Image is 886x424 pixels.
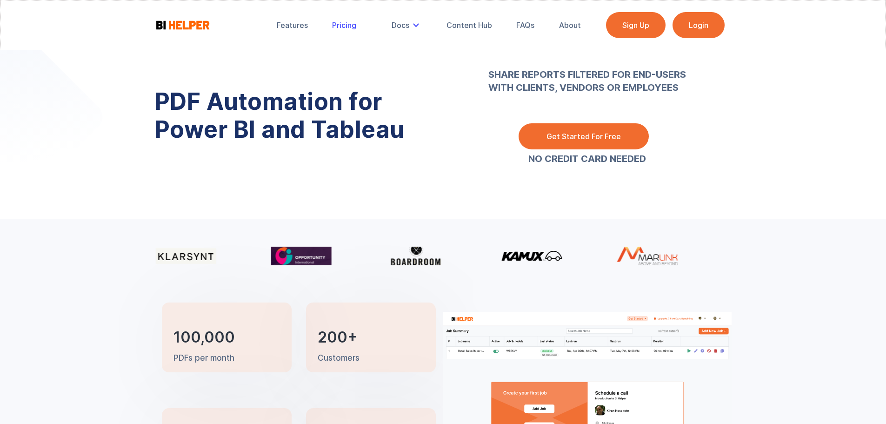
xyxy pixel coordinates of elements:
div: About [559,20,581,30]
h1: PDF Automation for Power BI and Tableau [155,87,429,143]
a: Features [270,15,314,35]
strong: NO CREDIT CARD NEEDED [528,153,646,164]
h3: 100,000 [173,330,235,344]
div: Pricing [332,20,356,30]
a: About [553,15,587,35]
a: Sign Up [606,12,666,38]
a: Content Hub [440,15,499,35]
strong: SHARE REPORTS FILTERED FOR END-USERS WITH CLIENTS, VENDORS OR EMPLOYEES ‍ [488,42,686,107]
p: ‍ [457,42,718,107]
div: Content Hub [446,20,492,30]
div: Docs [385,15,429,35]
a: FAQs [510,15,541,35]
div: Features [277,20,308,30]
a: Get Started For Free [519,123,649,149]
div: Docs [392,20,409,30]
h3: 200+ [318,330,358,344]
a: Pricing [326,15,363,35]
a: Login [673,12,725,38]
p: Customers [318,353,360,364]
a: NO CREDIT CARD NEEDED [528,154,646,163]
img: Klarsynt logo [155,248,216,263]
p: PDFs per month [173,353,234,364]
div: FAQs [516,20,534,30]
